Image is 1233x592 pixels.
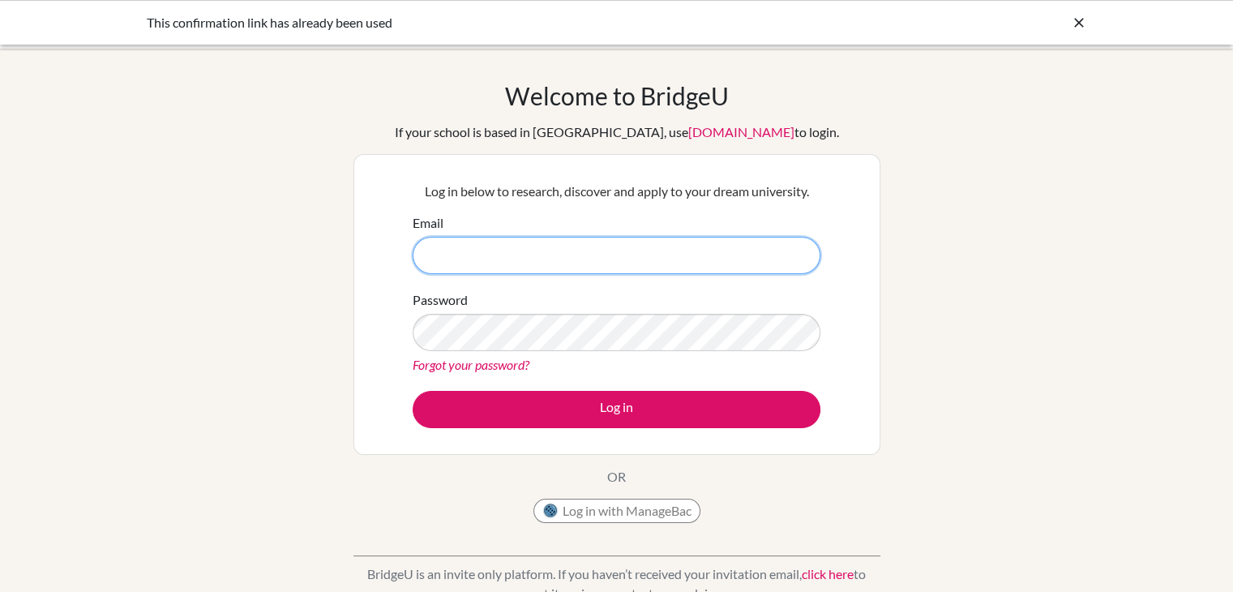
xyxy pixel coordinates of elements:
[607,467,626,487] p: OR
[688,124,794,139] a: [DOMAIN_NAME]
[413,290,468,310] label: Password
[505,81,729,110] h1: Welcome to BridgeU
[395,122,839,142] div: If your school is based in [GEOGRAPHIC_DATA], use to login.
[413,391,820,428] button: Log in
[413,213,443,233] label: Email
[147,13,844,32] div: This confirmation link has already been used
[413,357,529,372] a: Forgot your password?
[533,499,700,523] button: Log in with ManageBac
[802,566,854,581] a: click here
[413,182,820,201] p: Log in below to research, discover and apply to your dream university.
